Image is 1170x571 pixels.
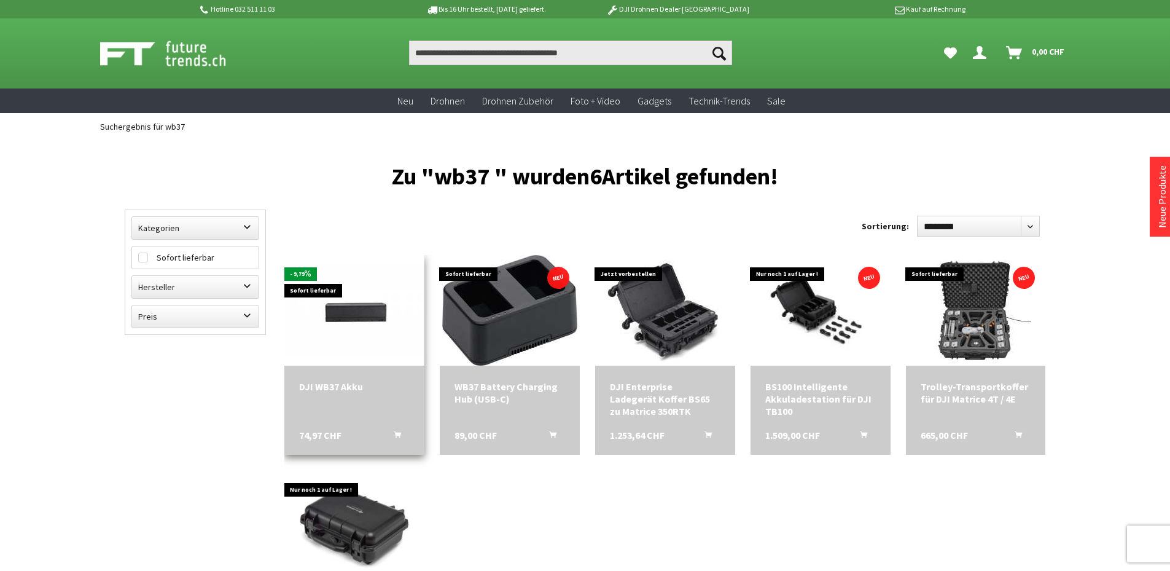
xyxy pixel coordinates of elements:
div: WB37 Battery Charging Hub (USB-C) [454,380,565,405]
img: DJI Enterprise Ladekoffer BS30 zu Matrice 30 [284,482,424,570]
span: 6 [590,162,602,191]
img: WB37 Battery Charging Hub (USB-C) [442,255,577,366]
span: Gadgets [638,95,671,107]
button: In den Warenkorb [690,429,719,445]
a: WB37 Battery Charging Hub (USB-C) 89,00 CHF In den Warenkorb [454,380,565,405]
span: 1.253,64 CHF [610,429,665,441]
a: Drohnen [422,89,474,114]
label: Sortierung: [862,216,909,236]
span: Sale [767,95,786,107]
a: DJI WB37 Akku 74,97 CHF In den Warenkorb [299,380,410,393]
h1: Zu "wb37 " wurden Artikel gefunden! [125,168,1046,185]
span: Drohnen Zubehör [482,95,553,107]
button: In den Warenkorb [1000,429,1029,445]
span: Drohnen [431,95,465,107]
a: Sale [759,89,794,114]
button: Suchen [706,41,732,65]
label: Preis [132,305,259,328]
a: Warenkorb [1001,41,1071,65]
img: DJI WB37 Akku [284,264,424,358]
a: Dein Konto [968,41,996,65]
div: BS100 Intelligente Akkuladestation für DJI TB100 [765,380,876,417]
a: Drohnen Zubehör [474,89,562,114]
p: DJI Drohnen Dealer [GEOGRAPHIC_DATA] [582,2,773,17]
p: Kauf auf Rechnung [774,2,965,17]
a: BS100 Intelligente Akkuladestation für DJI TB100 1.509,00 CHF In den Warenkorb [765,380,876,417]
p: Bis 16 Uhr bestellt, [DATE] geliefert. [390,2,582,17]
span: Foto + Video [571,95,620,107]
label: Kategorien [132,217,259,239]
img: DJI Enterprise Ladegerät Koffer BS65 zu Matrice 350RTK [596,255,734,366]
div: DJI Enterprise Ladegerät Koffer BS65 zu Matrice 350RTK [610,380,720,417]
div: DJI WB37 Akku [299,380,410,393]
img: BS100 Intelligente Akkuladestation für DJI TB100 [751,258,891,363]
span: Neu [397,95,413,107]
a: Foto + Video [562,89,629,114]
a: Meine Favoriten [938,41,963,65]
span: 0,00 CHF [1032,42,1064,61]
a: Technik-Trends [680,89,759,114]
div: Trolley-Transportkoffer für DJI Matrice 4T / 4E [921,380,1031,405]
span: 74,97 CHF [299,429,341,441]
img: Shop Futuretrends - zur Startseite wechseln [100,38,253,69]
a: Neue Produkte [1156,165,1168,228]
a: Neu [389,89,422,114]
span: 665,00 CHF [921,429,968,441]
a: Gadgets [629,89,680,114]
a: DJI Enterprise Ladegerät Koffer BS65 zu Matrice 350RTK 1.253,64 CHF In den Warenkorb [610,380,720,417]
span: 89,00 CHF [454,429,497,441]
span: Suchergebnis für wb37 [100,121,185,132]
button: In den Warenkorb [845,429,875,445]
button: In den Warenkorb [379,429,408,445]
p: Hotline 032 511 11 03 [198,2,390,17]
input: Produkt, Marke, Kategorie, EAN, Artikelnummer… [409,41,732,65]
label: Sofort lieferbar [132,246,259,269]
label: Hersteller [132,276,259,298]
span: Technik-Trends [688,95,750,107]
button: In den Warenkorb [534,429,564,445]
span: 1.509,00 CHF [765,429,820,441]
a: Trolley-Transportkoffer für DJI Matrice 4T / 4E 665,00 CHF In den Warenkorb [921,380,1031,405]
img: Trolley-Transportkoffer für DJI Matrice 4T / 4E [921,255,1031,366]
